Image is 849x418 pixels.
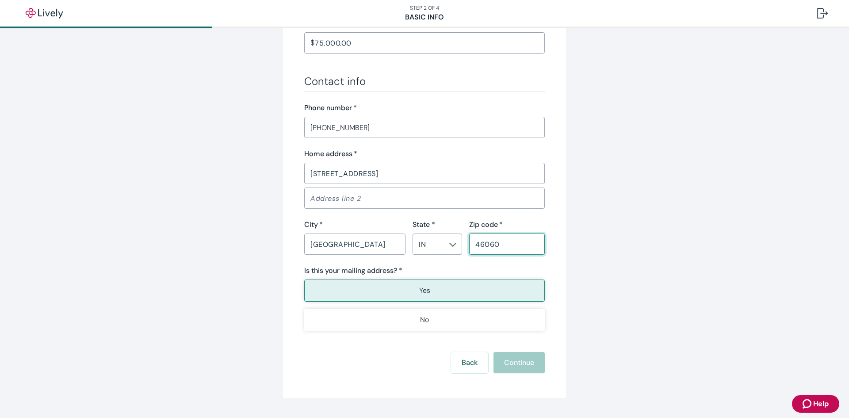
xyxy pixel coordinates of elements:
label: City [304,219,323,230]
input: City [304,235,405,253]
input: $0.00 [315,34,545,52]
p: No [420,314,429,325]
p: Yes [419,285,430,296]
input: (555) 555-5555 [304,119,545,136]
button: Back [451,352,488,373]
p: $ [310,38,314,48]
input: Zip code [469,235,545,253]
span: Help [813,399,829,409]
input: -- [415,238,445,250]
button: Open [448,240,457,249]
label: State * [413,219,435,230]
label: Is this your mailing address? * [304,265,402,276]
input: Address line 2 [304,189,545,207]
svg: Zendesk support icon [803,399,813,409]
input: Address line 1 [304,165,545,182]
label: Home address [304,149,357,159]
button: Log out [810,3,835,24]
button: Zendesk support iconHelp [792,395,839,413]
label: Phone number [304,103,357,113]
svg: Chevron icon [449,241,456,248]
button: Yes [304,280,545,302]
h3: Contact info [304,75,545,88]
label: Zip code [469,219,503,230]
button: No [304,309,545,331]
img: Lively [19,8,69,19]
